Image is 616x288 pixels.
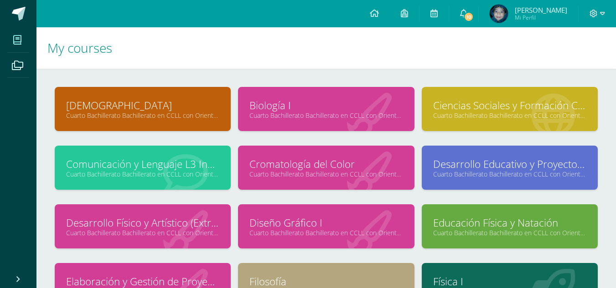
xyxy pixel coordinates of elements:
a: Diseño Gráfico I [249,216,403,230]
a: Cuarto Bachillerato Bachillerato en CCLL con Orientación en Diseño Gráfico "B" [66,228,219,237]
a: Desarrollo Educativo y Proyecto de Vida [433,157,586,171]
span: Mi Perfil [515,14,567,21]
img: 2859e898e4675f56e49fdff0bde542a9.png [490,5,508,23]
a: Cromatología del Color [249,157,403,171]
a: [DEMOGRAPHIC_DATA] [66,98,219,112]
a: Cuarto Bachillerato Bachillerato en CCLL con Orientación en Diseño Gráfico "B" [66,111,219,120]
a: Comunicación y Lenguaje L3 Inglés [66,157,219,171]
a: Cuarto Bachillerato Bachillerato en CCLL con Orientación en Diseño Gráfico "B" [433,170,586,178]
a: Educación Física y Natación [433,216,586,230]
span: 10 [464,12,474,22]
a: Cuarto Bachillerato Bachillerato en CCLL con Orientación en Diseño Gráfico "B" [66,170,219,178]
a: Ciencias Sociales y Formación Ciudadana 4 [433,98,586,112]
a: Biología I [249,98,403,112]
span: [PERSON_NAME] [515,5,567,15]
a: Cuarto Bachillerato Bachillerato en CCLL con Orientación en Diseño Gráfico "B" [249,170,403,178]
a: Cuarto Bachillerato Bachillerato en CCLL con Orientación en Diseño Gráfico "B" [433,111,586,120]
span: My courses [47,39,112,56]
a: Desarrollo Físico y Artístico (Extracurricular) [66,216,219,230]
a: Cuarto Bachillerato Bachillerato en CCLL con Orientación en Diseño Gráfico "B" [249,228,403,237]
a: Cuarto Bachillerato Bachillerato en CCLL con Orientación en Diseño Gráfico "B" [433,228,586,237]
a: Cuarto Bachillerato Bachillerato en CCLL con Orientación en Diseño Gráfico "B" [249,111,403,120]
